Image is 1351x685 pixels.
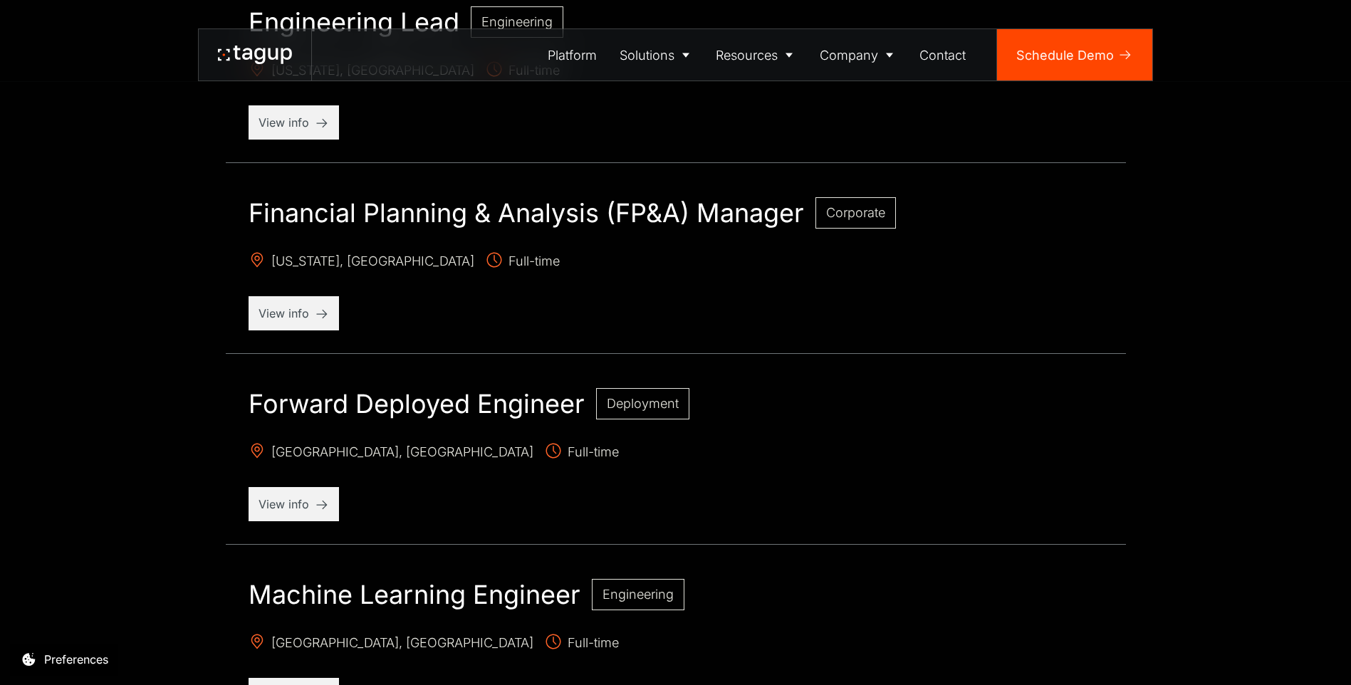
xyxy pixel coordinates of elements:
a: Company [808,29,909,80]
span: Deployment [607,396,679,411]
a: Resources [705,29,809,80]
p: View info [259,496,329,513]
a: Solutions [608,29,705,80]
div: Platform [548,46,597,65]
div: Contact [919,46,966,65]
h2: Financial Planning & Analysis (FP&A) Manager [249,197,804,229]
div: Preferences [44,651,108,668]
span: Full-time [545,442,619,464]
span: [US_STATE], [GEOGRAPHIC_DATA] [249,251,474,273]
p: View info [259,114,329,131]
span: [GEOGRAPHIC_DATA], [GEOGRAPHIC_DATA] [249,633,533,655]
a: Platform [537,29,609,80]
div: Resources [716,46,778,65]
span: [GEOGRAPHIC_DATA], [GEOGRAPHIC_DATA] [249,442,533,464]
div: Schedule Demo [1016,46,1114,65]
a: Schedule Demo [997,29,1152,80]
span: Full-time [486,251,560,273]
span: Engineering [603,587,674,602]
a: Contact [909,29,978,80]
h2: Forward Deployed Engineer [249,388,585,419]
div: Company [820,46,878,65]
h2: Machine Learning Engineer [249,579,580,610]
div: Solutions [620,46,674,65]
span: Full-time [545,633,619,655]
p: View info [259,305,329,322]
span: Corporate [826,205,885,220]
